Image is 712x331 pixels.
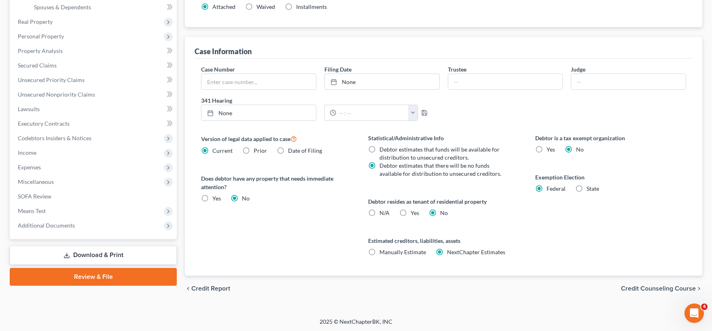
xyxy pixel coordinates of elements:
span: Prior [254,147,267,154]
span: Debtor estimates that there will be no funds available for distribution to unsecured creditors. [379,162,501,177]
span: Yes [547,146,555,153]
span: Manually Estimate [379,249,426,255]
span: Installments [296,3,327,10]
span: Property Analysis [18,47,63,54]
input: -- [448,74,563,89]
div: Case Information [195,46,252,56]
span: Yes [411,209,419,216]
span: Waived [256,3,275,10]
span: Personal Property [18,33,64,40]
span: Real Property [18,18,53,25]
span: Yes [212,195,221,202]
span: Miscellaneous [18,178,54,185]
a: Property Analysis [11,44,177,58]
label: Does debtor have any property that needs immediate attention? [201,174,352,191]
label: Debtor is a tax exempt organization [535,134,686,142]
label: Exemption Election [535,173,686,181]
span: Expenses [18,164,41,171]
span: State [587,185,599,192]
span: Unsecured Priority Claims [18,76,85,83]
span: No [242,195,250,202]
label: Trustee [448,65,466,74]
span: Debtor estimates that funds will be available for distribution to unsecured creditors. [379,146,500,161]
label: Debtor resides as tenant of residential property [368,197,519,206]
span: NextChapter Estimates [447,249,505,255]
a: Executory Contracts [11,116,177,131]
a: Unsecured Priority Claims [11,73,177,87]
span: Income [18,149,36,156]
span: Lawsuits [18,105,40,112]
i: chevron_left [185,285,191,292]
span: Credit Report [191,285,230,292]
span: Credit Counseling Course [621,285,696,292]
label: 341 Hearing [197,96,444,105]
input: Enter case number... [201,74,316,89]
span: Executory Contracts [18,120,70,127]
i: chevron_right [696,285,702,292]
button: Credit Counseling Course chevron_right [621,285,702,292]
label: Case Number [201,65,235,74]
span: Additional Documents [18,222,75,229]
a: Lawsuits [11,102,177,116]
a: Review & File [10,268,177,286]
a: SOFA Review [11,189,177,204]
span: Unsecured Nonpriority Claims [18,91,95,98]
label: Judge [571,65,585,74]
iframe: Intercom live chat [684,304,704,323]
span: Secured Claims [18,62,57,69]
input: -- [571,74,686,89]
button: chevron_left Credit Report [185,285,230,292]
span: N/A [379,209,390,216]
span: Attached [212,3,235,10]
span: Spouses & Dependents [34,4,91,11]
span: No [576,146,584,153]
span: Means Test [18,207,46,214]
span: Federal [547,185,566,192]
label: Estimated creditors, liabilities, assets [368,236,519,245]
span: 4 [701,304,708,310]
a: Secured Claims [11,58,177,73]
span: Current [212,147,233,154]
label: Version of legal data applied to case [201,134,352,143]
span: SOFA Review [18,193,51,200]
label: Filing Date [324,65,352,74]
label: Statistical/Administrative Info [368,134,519,142]
a: None [201,105,316,120]
input: -- : -- [336,105,409,120]
span: Codebtors Insiders & Notices [18,135,91,141]
a: Download & Print [10,246,177,265]
span: No [440,209,448,216]
a: None [325,74,439,89]
span: Date of Filing [288,147,322,154]
a: Unsecured Nonpriority Claims [11,87,177,102]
